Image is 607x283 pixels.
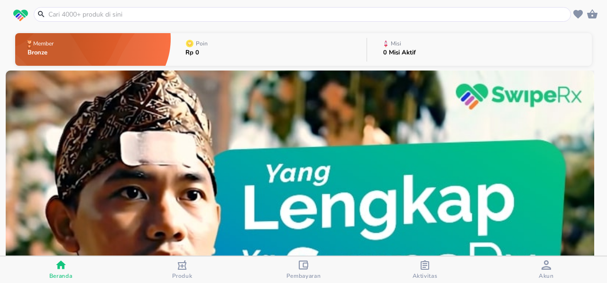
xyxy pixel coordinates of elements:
button: Produk [121,256,243,283]
p: Member [33,41,54,46]
p: Misi [391,41,401,46]
button: Misi0 Misi Aktif [367,31,592,68]
p: Rp 0 [185,50,210,56]
span: Aktivitas [413,272,438,280]
span: Produk [172,272,193,280]
p: Bronze [28,50,55,56]
p: 0 Misi Aktif [383,50,416,56]
button: MemberBronze [15,31,171,68]
p: Poin [196,41,208,46]
button: Aktivitas [364,256,486,283]
span: Pembayaran [286,272,321,280]
img: logo_swiperx_s.bd005f3b.svg [13,9,28,22]
span: Akun [539,272,554,280]
span: Beranda [49,272,73,280]
button: PoinRp 0 [171,31,367,68]
button: Akun [486,256,607,283]
input: Cari 4000+ produk di sini [47,9,569,19]
button: Pembayaran [243,256,364,283]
